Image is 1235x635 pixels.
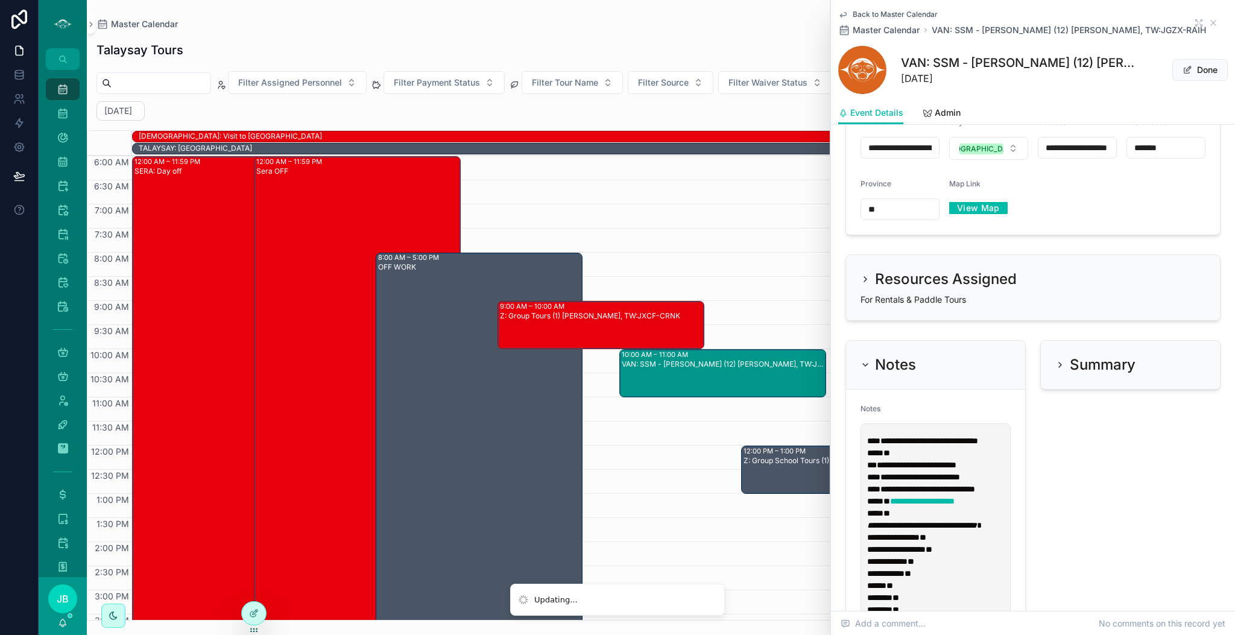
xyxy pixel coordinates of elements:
div: TALAYSAY: Japan [139,143,1221,154]
span: 7:30 AM [92,229,132,239]
button: Select Button [628,71,713,94]
a: Master Calendar [96,18,178,30]
button: Done [1172,59,1228,81]
span: 1:00 PM [93,494,132,505]
a: View Map [949,198,1008,217]
a: Admin [923,102,961,126]
span: Master Calendar [111,18,178,30]
div: 12:00 PM – 1:00 PMZ: Group School Tours (1) [PERSON_NAME], TW:MVXN-SMGE [742,446,947,493]
span: 2:30 PM [92,567,132,577]
span: Admin [935,107,961,119]
span: 7:00 AM [92,205,132,215]
div: 8:00 AM – 5:00 PM [378,253,581,262]
h2: Resources Assigned [875,270,1017,289]
span: Add a comment... [841,618,926,630]
span: Map Link [949,179,981,188]
span: Filter Payment Status [394,77,480,89]
span: No comments on this record yet [1099,618,1225,630]
a: Back to Master Calendar [838,10,938,19]
span: 3:00 PM [92,591,132,601]
span: Filter Tour Name [532,77,598,89]
span: Filter Assigned Personnel [238,77,342,89]
button: Select Button [522,71,623,94]
span: Event Details [850,107,903,119]
div: OFF WORK [378,262,581,272]
div: 12:00 AM – 11:59 PM [134,157,338,166]
span: 1:30 PM [93,519,132,529]
div: [DEMOGRAPHIC_DATA]: Visit to [GEOGRAPHIC_DATA] [139,131,1221,141]
div: Z: Group Tours (1) [PERSON_NAME], TW:JXCF-CRNK [500,311,703,321]
span: 11:30 AM [89,422,132,432]
h2: Notes [875,355,916,374]
div: Z: Group School Tours (1) [PERSON_NAME], TW:MVXN-SMGE [744,456,947,466]
button: Select Button [949,137,1028,160]
div: VAN: SSM - [PERSON_NAME] (12) [PERSON_NAME], TW:JGZX-RAIH [622,359,825,369]
div: Sera OFF [256,166,460,176]
span: Filter Source [638,77,689,89]
h1: Talaysay Tours [96,42,183,58]
div: 10:00 AM – 11:00 AMVAN: SSM - [PERSON_NAME] (12) [PERSON_NAME], TW:JGZX-RAIH [620,350,826,397]
div: 12:00 AM – 11:59 PM [256,157,460,166]
span: Filter Waiver Status [728,77,807,89]
span: 9:00 AM [91,302,132,312]
div: SHAE: Visit to Japan [139,131,1221,142]
span: 6:00 AM [91,157,132,167]
span: 8:30 AM [91,277,132,288]
span: Master Calendar [853,24,920,36]
span: [DATE] [901,71,1137,86]
span: 3:30 PM [92,615,132,625]
button: Select Button [228,71,367,94]
span: 12:30 PM [88,470,132,481]
a: VAN: SSM - [PERSON_NAME] (12) [PERSON_NAME], TW:JGZX-RAIH [932,24,1206,36]
div: 9:00 AM – 10:00 AM [500,302,703,311]
div: 9:00 AM – 10:00 AMZ: Group Tours (1) [PERSON_NAME], TW:JXCF-CRNK [498,302,704,349]
div: 10:00 AM – 11:00 AM [622,350,825,359]
div: SERA: Day off [134,166,338,176]
div: 12:00 PM – 1:00 PM [744,446,947,456]
span: 8:00 AM [91,253,132,264]
div: [GEOGRAPHIC_DATA] [943,144,1020,154]
div: TALAYSAY: [GEOGRAPHIC_DATA] [139,144,1221,153]
h2: [DATE] [104,105,132,117]
span: Province [861,179,891,188]
span: Notes [861,404,880,413]
span: 9:30 AM [91,326,132,336]
h2: Summary [1070,355,1136,374]
span: Back to Master Calendar [853,10,938,19]
button: Select Button [718,71,832,94]
span: 12:00 PM [88,446,132,457]
span: 10:30 AM [87,374,132,384]
div: scrollable content [39,70,87,577]
a: Event Details [838,102,903,125]
span: 2:00 PM [92,543,132,553]
span: 6:30 AM [91,181,132,191]
a: Master Calendar [838,24,920,36]
h1: VAN: SSM - [PERSON_NAME] (12) [PERSON_NAME], TW:JGZX-RAIH [901,54,1137,71]
button: Select Button [384,71,505,94]
span: JB [57,592,69,606]
span: For Rentals & Paddle Tours [861,294,966,305]
span: 10:00 AM [87,350,132,360]
img: App logo [53,14,72,34]
div: Updating... [534,594,578,606]
span: 11:00 AM [89,398,132,408]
